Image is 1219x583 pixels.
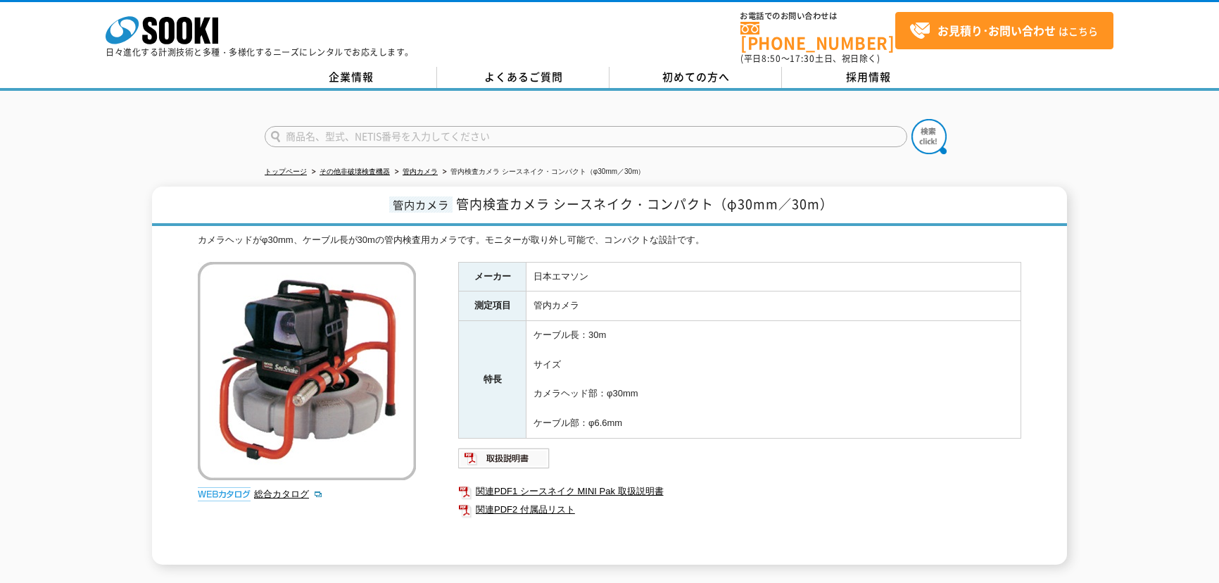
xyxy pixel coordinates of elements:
[458,482,1021,501] a: 関連PDF1 シースネイク MINI Pak 取扱説明書
[254,489,323,499] a: 総合カタログ
[198,262,416,480] img: 管内検査カメラ シースネイク・コンパクト（φ30mm／30m）
[459,321,526,439] th: 特長
[106,48,414,56] p: 日々進化する計測技術と多種・多様化するニーズにレンタルでお応えします。
[895,12,1113,49] a: お見積り･お問い合わせはこちら
[909,20,1098,42] span: はこちら
[458,447,550,470] img: 取扱説明書
[265,168,307,175] a: トップページ
[662,69,730,84] span: 初めての方へ
[526,291,1021,321] td: 管内カメラ
[198,487,251,501] img: webカタログ
[609,67,782,88] a: 初めての方へ
[740,12,895,20] span: お電話でのお問い合わせは
[265,126,907,147] input: 商品名、型式、NETIS番号を入力してください
[389,196,453,213] span: 管内カメラ
[437,67,609,88] a: よくあるご質問
[762,52,781,65] span: 8:50
[458,501,1021,519] a: 関連PDF2 付属品リスト
[526,321,1021,439] td: ケーブル長：30m サイズ カメラヘッド部：φ30mm ケーブル部：φ6.6mm
[740,52,880,65] span: (平日 ～ 土日、祝日除く)
[937,22,1056,39] strong: お見積り･お問い合わせ
[459,262,526,291] th: メーカー
[403,168,438,175] a: 管内カメラ
[198,233,1021,248] div: カメラヘッドがφ30mm、ケーブル長が30mの管内検査用カメラです。モニターが取り外し可能で、コンパクトな設計です。
[740,22,895,51] a: [PHONE_NUMBER]
[265,67,437,88] a: 企業情報
[458,456,550,467] a: 取扱説明書
[320,168,390,175] a: その他非破壊検査機器
[459,291,526,321] th: 測定項目
[526,262,1021,291] td: 日本エマソン
[782,67,954,88] a: 採用情報
[456,194,833,213] span: 管内検査カメラ シースネイク・コンパクト（φ30mm／30m）
[911,119,947,154] img: btn_search.png
[790,52,815,65] span: 17:30
[440,165,645,180] li: 管内検査カメラ シースネイク・コンパクト（φ30mm／30m）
